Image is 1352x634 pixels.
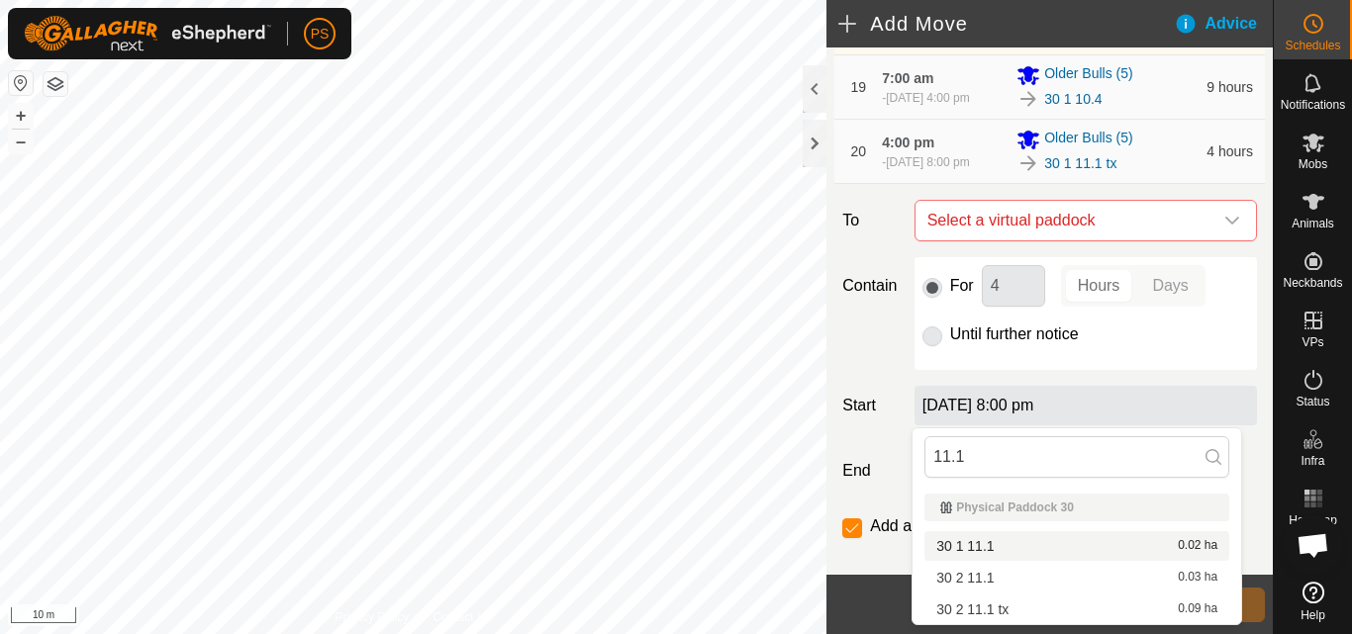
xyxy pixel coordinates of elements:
button: Map Layers [44,72,67,96]
label: Start [834,394,906,417]
a: Help [1274,574,1352,629]
label: Contain [834,274,906,298]
span: Notifications [1281,99,1345,111]
label: To [834,200,906,241]
span: Schedules [1285,40,1340,51]
div: Physical Paddock 30 [940,501,1213,513]
label: For [950,278,974,294]
a: 30 1 11.1 tx [1044,153,1116,174]
label: Until further notice [950,326,1079,342]
span: 0.03 ha [1178,571,1217,585]
span: PS [311,24,330,45]
ul: Option List [913,486,1241,624]
img: To [1016,151,1040,175]
div: Advice [1174,12,1273,36]
div: dropdown trigger [1212,201,1252,240]
span: 0.09 ha [1178,602,1217,616]
div: - [882,153,969,171]
div: - [882,89,969,107]
li: 30 1 11.1 [924,531,1229,561]
span: Mobs [1299,158,1327,170]
span: Animals [1292,218,1334,229]
span: Help [1301,609,1325,621]
h2: Add Move [838,12,1173,36]
label: Add another scheduled move [870,518,1076,534]
span: 4 hours [1207,143,1253,159]
span: Select a virtual paddock [919,201,1212,240]
label: End [834,459,906,483]
span: 30 1 11.1 [936,539,994,553]
li: 30 2 11.1 [924,563,1229,592]
span: 7:00 am [882,70,933,86]
span: 30 2 11.1 [936,571,994,585]
span: 20 [850,143,866,159]
div: Open chat [1284,515,1343,575]
span: 9 hours [1207,79,1253,95]
button: + [9,104,33,128]
span: [DATE] 8:00 pm [886,155,969,169]
span: VPs [1302,336,1323,348]
span: 19 [850,79,866,95]
span: Older Bulls (5) [1044,128,1132,151]
span: 4:00 pm [882,135,934,150]
img: To [1016,87,1040,111]
a: 30 1 10.4 [1044,89,1102,110]
label: [DATE] 8:00 pm [922,397,1034,413]
span: Heatmap [1289,514,1337,526]
span: Status [1296,396,1329,408]
span: 30 2 11.1 tx [936,602,1009,616]
span: [DATE] 4:00 pm [886,91,969,105]
span: Infra [1301,455,1324,467]
a: Privacy Policy [336,608,410,626]
span: Neckbands [1283,277,1342,289]
span: 0.02 ha [1178,539,1217,553]
span: Older Bulls (5) [1044,63,1132,87]
button: Reset Map [9,71,33,95]
li: 30 2 11.1 tx [924,594,1229,624]
a: Contact Us [433,608,491,626]
img: Gallagher Logo [24,16,271,51]
button: – [9,130,33,153]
